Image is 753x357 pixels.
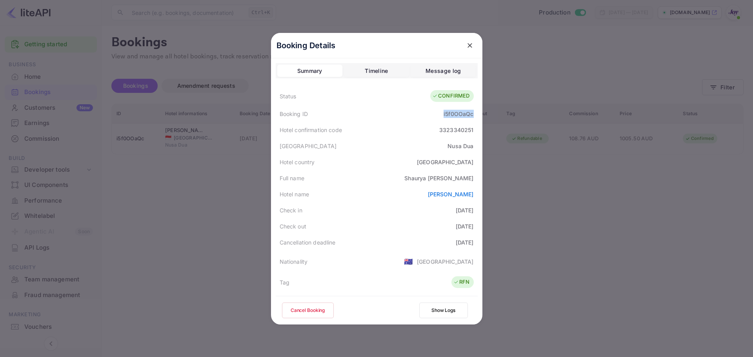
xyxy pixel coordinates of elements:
div: Hotel country [280,158,315,166]
div: Status [280,92,296,100]
button: Summary [277,65,342,77]
button: Cancel Booking [282,303,334,318]
button: Show Logs [419,303,468,318]
button: Timeline [344,65,409,77]
div: Cancellation deadline [280,238,336,246]
button: close [463,38,477,53]
div: Nationality [280,257,308,266]
div: Nusa Dua [447,142,473,150]
p: Booking Details [276,40,336,51]
div: Full name [280,174,304,182]
div: CONFIRMED [432,92,469,100]
div: Message log [426,66,461,76]
div: [GEOGRAPHIC_DATA] [417,257,474,266]
div: [DATE] [456,206,474,214]
div: Shaurya [PERSON_NAME] [404,174,473,182]
button: Message log [411,65,476,77]
div: 3323340251 [439,126,474,134]
div: Check out [280,222,306,230]
div: [GEOGRAPHIC_DATA] [280,142,337,150]
div: Timeline [365,66,388,76]
div: i5f0OOaQc [444,110,473,118]
div: [GEOGRAPHIC_DATA] [417,158,474,166]
div: Summary [297,66,322,76]
div: RFN [453,278,469,286]
span: United States [404,254,413,268]
div: Tag [280,278,289,286]
a: [PERSON_NAME] [428,191,474,198]
div: Hotel confirmation code [280,126,342,134]
div: Booking ID [280,110,308,118]
div: Hotel name [280,190,309,198]
div: Check in [280,206,302,214]
div: [DATE] [456,222,474,230]
div: [DATE] [456,238,474,246]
